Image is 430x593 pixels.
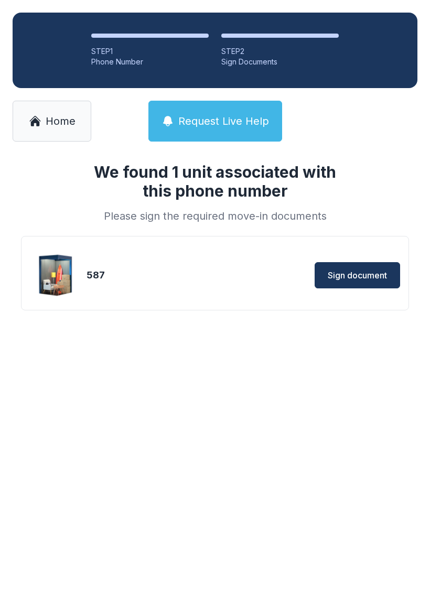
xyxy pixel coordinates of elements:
div: Please sign the required move-in documents [81,209,349,223]
div: Sign Documents [221,57,339,67]
div: Phone Number [91,57,209,67]
div: 587 [87,268,212,283]
div: STEP 2 [221,46,339,57]
span: Sign document [328,269,387,282]
h1: We found 1 unit associated with this phone number [81,163,349,200]
span: Request Live Help [178,114,269,128]
div: STEP 1 [91,46,209,57]
span: Home [46,114,76,128]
